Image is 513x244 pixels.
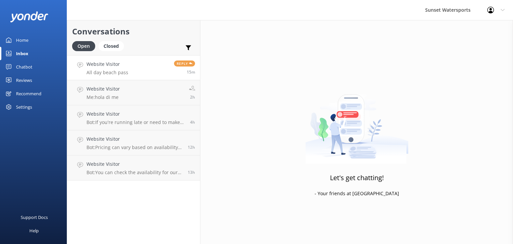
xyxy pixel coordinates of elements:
[190,94,195,100] span: Sep 15 2025 08:10am (UTC -05:00) America/Cancun
[72,41,95,51] div: Open
[67,80,200,105] a: Website VisitorMe:hola di me2h
[87,160,183,168] h4: Website Visitor
[16,100,32,114] div: Settings
[330,172,384,183] h3: Let's get chatting!
[67,130,200,155] a: Website VisitorBot:Pricing can vary based on availability and seasonality. If you're seeing a dif...
[16,33,28,47] div: Home
[87,169,183,175] p: Bot: You can check the availability for our sunset cruises and book your spot at [URL][DOMAIN_NAM...
[16,60,32,74] div: Chatbot
[16,74,32,87] div: Reviews
[29,224,39,237] div: Help
[87,85,120,93] h4: Website Visitor
[99,41,124,51] div: Closed
[188,144,195,150] span: Sep 14 2025 10:42pm (UTC -05:00) America/Cancun
[190,119,195,125] span: Sep 15 2025 06:25am (UTC -05:00) America/Cancun
[87,60,128,68] h4: Website Visitor
[67,55,200,80] a: Website VisitorAll day beach passReply15m
[87,119,185,125] p: Bot: If you're running late or need to make changes to your reservation, please give our office a...
[174,60,195,67] span: Reply
[87,94,120,100] p: Me: hola di me
[67,155,200,180] a: Website VisitorBot:You can check the availability for our sunset cruises and book your spot at [U...
[305,80,408,164] img: artwork of a man stealing a conversation from at giant smartphone
[99,42,127,49] a: Closed
[10,11,48,22] img: yonder-white-logo.png
[72,42,99,49] a: Open
[87,144,183,150] p: Bot: Pricing can vary based on availability and seasonality. If you're seeing a different price a...
[87,110,185,118] h4: Website Visitor
[87,135,183,143] h4: Website Visitor
[315,190,399,197] p: - Your friends at [GEOGRAPHIC_DATA]
[16,87,41,100] div: Recommend
[21,211,48,224] div: Support Docs
[187,69,195,75] span: Sep 15 2025 10:53am (UTC -05:00) America/Cancun
[72,25,195,38] h2: Conversations
[87,70,128,76] p: All day beach pass
[188,169,195,175] span: Sep 14 2025 09:50pm (UTC -05:00) America/Cancun
[16,47,28,60] div: Inbox
[67,105,200,130] a: Website VisitorBot:If you're running late or need to make changes to your reservation, please giv...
